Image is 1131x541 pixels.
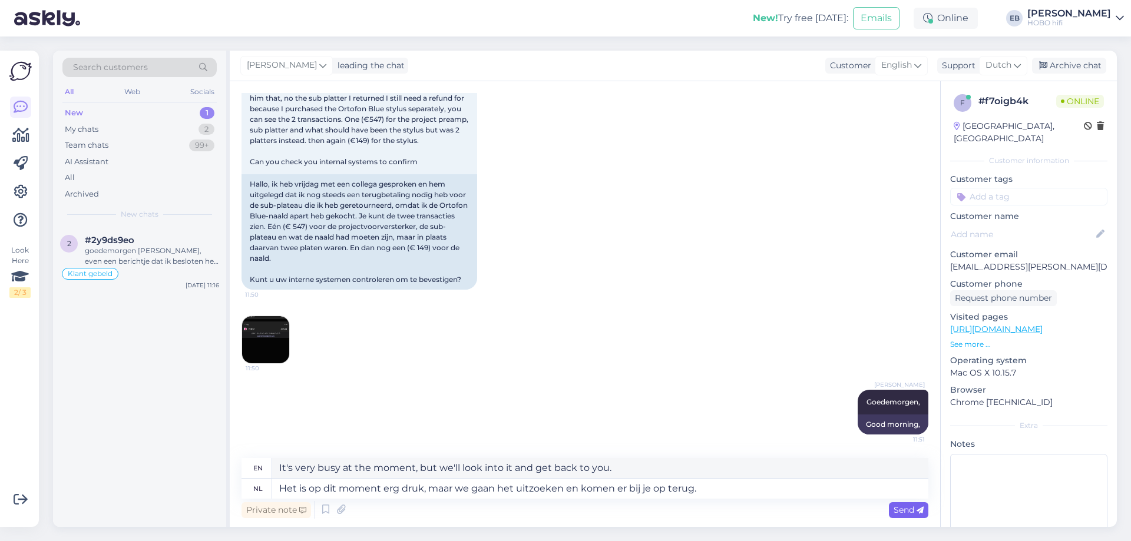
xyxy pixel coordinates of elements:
div: Team chats [65,140,108,151]
div: All [65,172,75,184]
span: #2y9ds9eo [85,235,134,245]
textarea: Het is op dit moment erg druk, maar we gaan het uitzoeken en komen er bij je op terug. [272,479,928,499]
p: Mac OS X 10.15.7 [950,367,1107,379]
div: All [62,84,76,99]
input: Add a tag [950,188,1107,205]
span: Goedemorgen, [867,397,920,406]
div: Private note [242,502,311,518]
a: [PERSON_NAME]HOBO hifi [1027,9,1124,28]
div: # f7oigb4k [978,94,1056,108]
div: goedemorgen [PERSON_NAME], even een berichtje dat ik besloten heb na lang luisteren dat de subwoo... [85,245,219,267]
p: Chrome [TECHNICAL_ID] [950,396,1107,409]
p: See more ... [950,339,1107,350]
div: HOBO hifi [1027,18,1111,28]
div: Customer [825,59,871,72]
span: [PERSON_NAME] [247,59,317,72]
button: Emails [853,7,899,29]
div: 99+ [189,140,214,151]
img: Attachment [242,316,289,363]
div: Customer information [950,155,1107,166]
span: f [960,98,965,107]
p: Customer phone [950,278,1107,290]
div: 1 [200,107,214,119]
p: Notes [950,438,1107,450]
div: Support [937,59,975,72]
div: My chats [65,124,98,135]
div: Request phone number [950,290,1057,306]
div: Look Here [9,245,31,298]
div: Hallo, ik heb vrijdag met een collega gesproken en hem uitgelegd dat ik nog steeds een terugbetal... [242,174,477,290]
div: 2 [199,124,214,135]
p: Operating system [950,354,1107,367]
input: Add name [951,228,1094,241]
div: [GEOGRAPHIC_DATA], [GEOGRAPHIC_DATA] [954,120,1084,145]
img: Askly Logo [9,60,32,82]
div: en [253,458,263,478]
span: 2 [67,239,71,248]
div: EB [1006,10,1023,26]
a: [URL][DOMAIN_NAME] [950,324,1043,334]
div: leading the chat [333,59,405,72]
div: Archived [65,188,99,200]
div: AI Assistant [65,156,108,168]
b: New! [753,12,778,24]
div: Good morning, [858,414,928,434]
p: Customer name [950,210,1107,223]
div: nl [253,479,263,499]
span: Klant gebeld [68,270,113,277]
p: [EMAIL_ADDRESS][PERSON_NAME][DOMAIN_NAME] [950,261,1107,273]
div: Archive chat [1032,58,1106,74]
div: Try free [DATE]: [753,11,848,25]
span: Online [1056,95,1104,108]
p: Customer tags [950,173,1107,185]
span: Dutch [986,59,1011,72]
textarea: It's very busy at the moment, but we'll look into it and get back to you. [272,458,928,478]
p: Browser [950,384,1107,396]
p: Visited pages [950,311,1107,323]
span: Send [894,505,924,515]
span: Search customers [73,61,148,74]
div: Online [914,8,978,29]
span: 11:50 [245,290,289,299]
div: Socials [188,84,217,99]
div: [DATE] 11:16 [186,281,219,290]
div: 2 / 3 [9,287,31,298]
span: 11:51 [881,435,925,444]
span: New chats [121,209,158,220]
div: New [65,107,83,119]
div: Extra [950,420,1107,431]
span: 11:50 [246,364,290,373]
span: [PERSON_NAME] [874,380,925,389]
span: English [881,59,912,72]
div: [PERSON_NAME] [1027,9,1111,18]
p: Customer email [950,248,1107,261]
div: Web [122,84,143,99]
